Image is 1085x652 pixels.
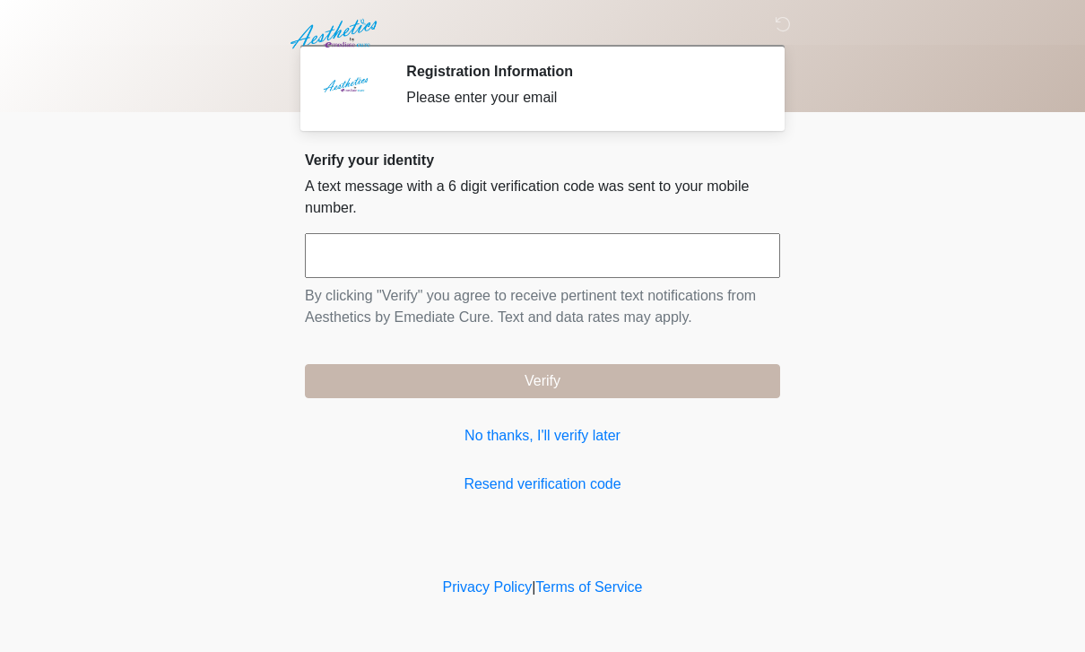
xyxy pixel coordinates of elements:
button: Verify [305,364,780,398]
p: A text message with a 6 digit verification code was sent to your mobile number. [305,176,780,219]
a: Resend verification code [305,474,780,495]
a: Privacy Policy [443,579,533,595]
p: By clicking "Verify" you agree to receive pertinent text notifications from Aesthetics by Emediat... [305,285,780,328]
a: Terms of Service [535,579,642,595]
div: Please enter your email [406,87,753,109]
img: Aesthetics by Emediate Cure Logo [287,13,385,55]
a: No thanks, I'll verify later [305,425,780,447]
a: | [532,579,535,595]
h2: Verify your identity [305,152,780,169]
img: Agent Avatar [318,63,372,117]
h2: Registration Information [406,63,753,80]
